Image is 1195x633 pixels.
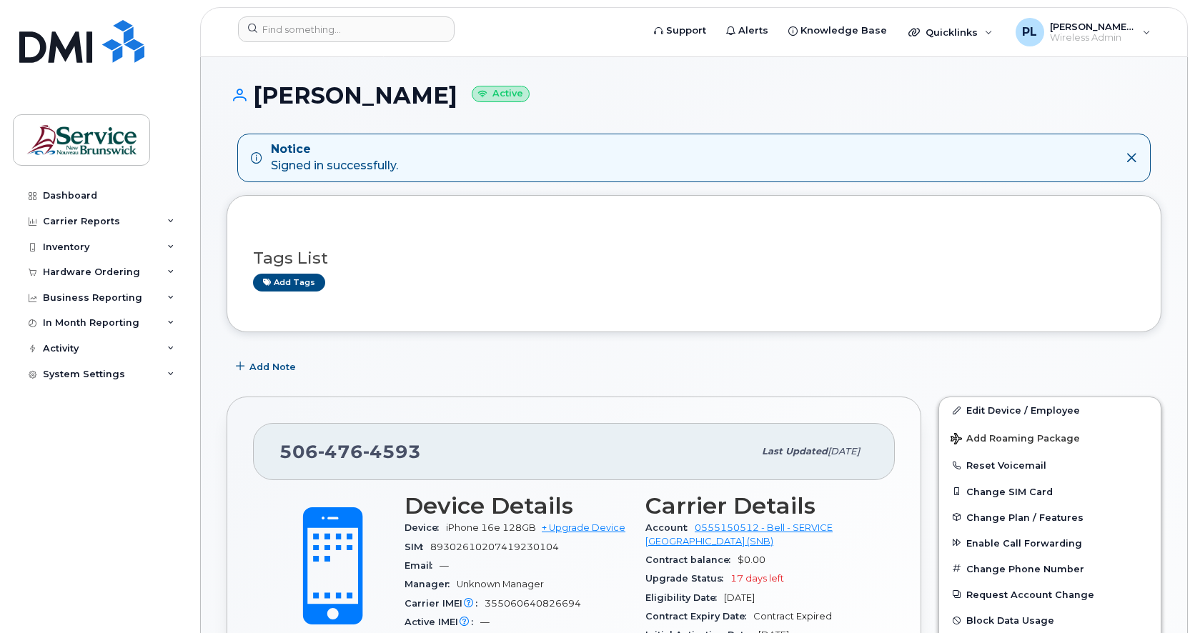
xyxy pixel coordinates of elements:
[645,522,695,533] span: Account
[542,522,625,533] a: + Upgrade Device
[951,433,1080,447] span: Add Roaming Package
[405,522,446,533] span: Device
[966,537,1082,548] span: Enable Call Forwarding
[645,554,738,565] span: Contract balance
[457,579,544,589] span: Unknown Manager
[645,522,833,546] a: 0555150512 - Bell - SERVICE [GEOGRAPHIC_DATA] (SNB)
[440,560,449,571] span: —
[730,573,784,584] span: 17 days left
[271,141,398,158] strong: Notice
[939,582,1161,607] button: Request Account Change
[405,560,440,571] span: Email
[939,504,1161,530] button: Change Plan / Features
[939,479,1161,504] button: Change SIM Card
[405,579,457,589] span: Manager
[939,452,1161,478] button: Reset Voicemail
[318,441,363,462] span: 476
[363,441,421,462] span: 4593
[645,493,869,519] h3: Carrier Details
[271,141,398,174] div: Signed in successfully.
[405,542,430,552] span: SIM
[762,446,828,457] span: Last updated
[480,617,490,627] span: —
[738,554,765,565] span: $0.00
[939,556,1161,582] button: Change Phone Number
[645,611,753,622] span: Contract Expiry Date
[939,423,1161,452] button: Add Roaming Package
[405,598,485,609] span: Carrier IMEI
[253,249,1135,267] h3: Tags List
[828,446,860,457] span: [DATE]
[430,542,559,552] span: 89302610207419230104
[249,360,296,374] span: Add Note
[645,573,730,584] span: Upgrade Status
[724,592,755,603] span: [DATE]
[645,592,724,603] span: Eligibility Date
[279,441,421,462] span: 506
[485,598,581,609] span: 355060640826694
[966,512,1084,522] span: Change Plan / Features
[227,83,1161,108] h1: [PERSON_NAME]
[939,530,1161,556] button: Enable Call Forwarding
[753,611,832,622] span: Contract Expired
[939,607,1161,633] button: Block Data Usage
[472,86,530,102] small: Active
[405,493,628,519] h3: Device Details
[405,617,480,627] span: Active IMEI
[227,354,308,379] button: Add Note
[446,522,536,533] span: iPhone 16e 128GB
[253,274,325,291] a: Add tags
[939,397,1161,423] a: Edit Device / Employee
